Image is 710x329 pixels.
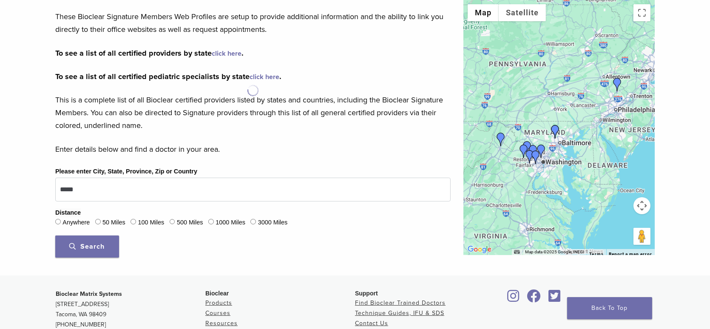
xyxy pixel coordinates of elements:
[523,150,537,164] div: Dr. Komal Karmacharya
[525,250,584,254] span: Map data ©2025 Google, INEGI
[138,218,165,227] label: 100 Miles
[70,242,105,251] span: Search
[505,295,523,303] a: Bioclear
[250,73,279,81] a: click here
[212,49,241,58] a: click here
[520,141,534,155] div: Dr. Maya Bachour
[355,299,446,306] a: Find Bioclear Trained Doctors
[466,244,494,255] img: Google
[55,10,451,36] p: These Bioclear Signature Members Web Profiles are setup to provide additional information and the...
[205,309,230,317] a: Courses
[589,252,604,257] a: Terms (opens in new tab)
[633,228,650,245] button: Drag Pegman onto the map to open Street View
[529,150,542,164] div: Dr. Maribel Vann
[466,244,494,255] a: Open this area in Google Maps (opens a new window)
[499,4,546,21] button: Show satellite imagery
[494,133,508,146] div: Dr. Deborah Baker
[205,320,238,327] a: Resources
[62,218,90,227] label: Anywhere
[55,143,451,156] p: Enter details below and find a doctor in your area.
[633,197,650,214] button: Map camera controls
[55,167,197,176] label: Please enter City, State, Province, Zip or Country
[355,320,388,327] a: Contact Us
[524,295,544,303] a: Bioclear
[468,4,499,21] button: Show street map
[102,218,125,227] label: 50 Miles
[177,218,203,227] label: 500 Miles
[55,72,281,81] strong: To see a list of all certified pediatric specialists by state .
[567,297,652,319] a: Back To Top
[517,145,531,158] div: Dr. Shane Costa
[56,290,122,298] strong: Bioclear Matrix Systems
[534,145,548,158] div: Dr. Iris Navabi
[258,218,288,227] label: 3000 Miles
[55,235,119,258] button: Search
[355,290,378,297] span: Support
[545,295,563,303] a: Bioclear
[355,309,444,317] a: Technique Guides, IFU & SDS
[633,4,650,21] button: Toggle fullscreen view
[55,48,244,58] strong: To see a list of all certified providers by state .
[205,290,229,297] span: Bioclear
[55,208,81,218] legend: Distance
[611,78,624,91] div: Dr. Robert Scarazzo
[548,125,562,139] div: Dr. Rebecca Allen
[609,252,652,256] a: Report a map error
[216,218,245,227] label: 1000 Miles
[55,94,451,132] p: This is a complete list of all Bioclear certified providers listed by states and countries, inclu...
[526,145,540,159] div: Dr. Shane Costa
[514,249,520,255] button: Keyboard shortcuts
[205,299,232,306] a: Products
